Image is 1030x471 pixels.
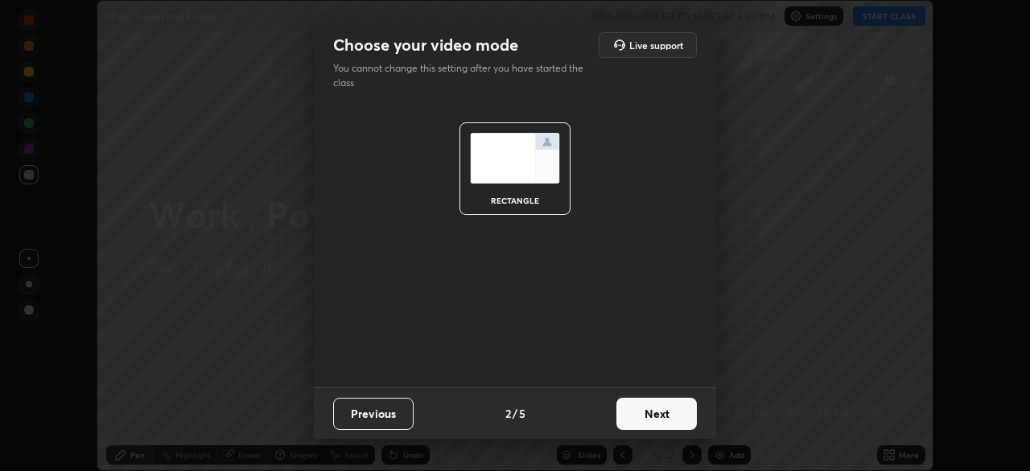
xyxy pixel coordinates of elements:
[519,405,525,422] h4: 5
[333,61,594,90] p: You cannot change this setting after you have started the class
[333,398,414,430] button: Previous
[629,40,683,50] h5: Live support
[470,133,560,184] img: normalScreenIcon.ae25ed63.svg
[616,398,697,430] button: Next
[505,405,511,422] h4: 2
[333,35,518,56] h2: Choose your video mode
[483,196,547,205] div: rectangle
[513,405,517,422] h4: /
